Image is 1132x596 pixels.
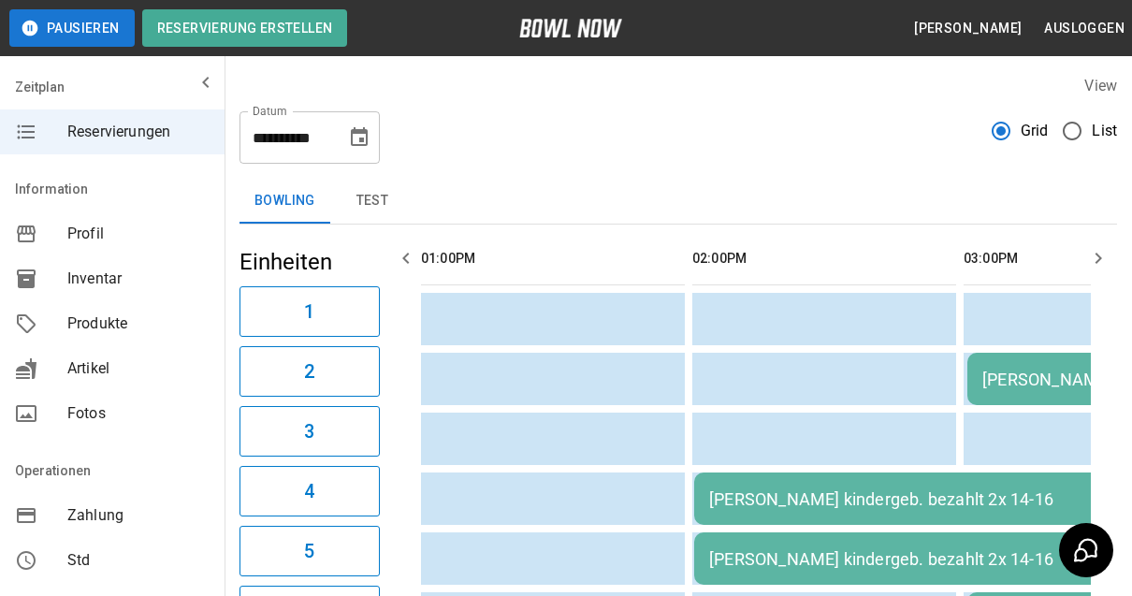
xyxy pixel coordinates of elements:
th: 01:00PM [421,232,685,285]
button: 5 [239,526,380,576]
h6: 5 [304,536,314,566]
span: Zahlung [67,504,210,527]
button: 2 [239,346,380,397]
button: Ausloggen [1037,11,1132,46]
img: logo [519,19,622,37]
span: Produkte [67,313,210,335]
button: test [330,179,414,224]
h6: 4 [304,476,314,506]
div: inventory tabs [239,179,1117,224]
span: Artikel [67,357,210,380]
span: Profil [67,223,210,245]
span: Inventar [67,268,210,290]
button: Bowling [239,179,330,224]
span: Grid [1021,120,1049,142]
h5: Einheiten [239,247,380,277]
span: Std [67,549,210,572]
th: 02:00PM [692,232,956,285]
span: Reservierungen [67,121,210,143]
button: [PERSON_NAME] [907,11,1029,46]
button: Choose date, selected date is 14. Sep. 2025 [341,119,378,156]
h6: 2 [304,356,314,386]
h6: 3 [304,416,314,446]
span: List [1092,120,1117,142]
button: 4 [239,466,380,516]
button: Pausieren [9,9,135,47]
button: 1 [239,286,380,337]
span: Fotos [67,402,210,425]
label: View [1084,77,1117,94]
button: 3 [239,406,380,457]
h6: 1 [304,297,314,327]
button: Reservierung erstellen [142,9,348,47]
